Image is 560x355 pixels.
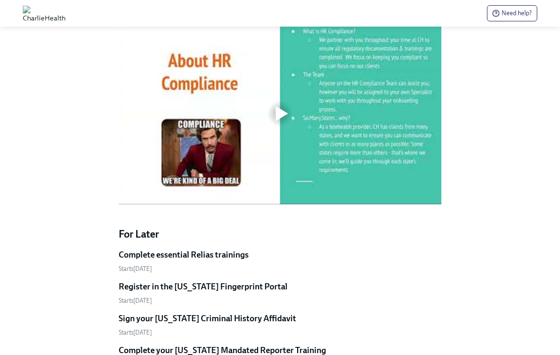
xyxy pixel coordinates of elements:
span: Need help? [492,9,532,18]
h4: For Later [119,228,441,242]
span: Monday, August 25th 2025, 9:00 am [119,329,152,336]
a: Sign your [US_STATE] Criminal History AffidavitStarts[DATE] [119,313,441,337]
a: Complete essential Relias trainingsStarts[DATE] [119,249,441,274]
span: Monday, August 25th 2025, 9:00 am [119,266,152,273]
button: Need help? [487,5,537,21]
h5: Complete essential Relias trainings [119,249,249,261]
img: CharlieHealth [23,6,65,21]
a: Register in the [US_STATE] Fingerprint PortalStarts[DATE] [119,281,441,306]
h5: Register in the [US_STATE] Fingerprint Portal [119,281,288,293]
span: Monday, August 25th 2025, 9:00 am [119,297,152,305]
h5: Sign your [US_STATE] Criminal History Affidavit [119,313,296,325]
